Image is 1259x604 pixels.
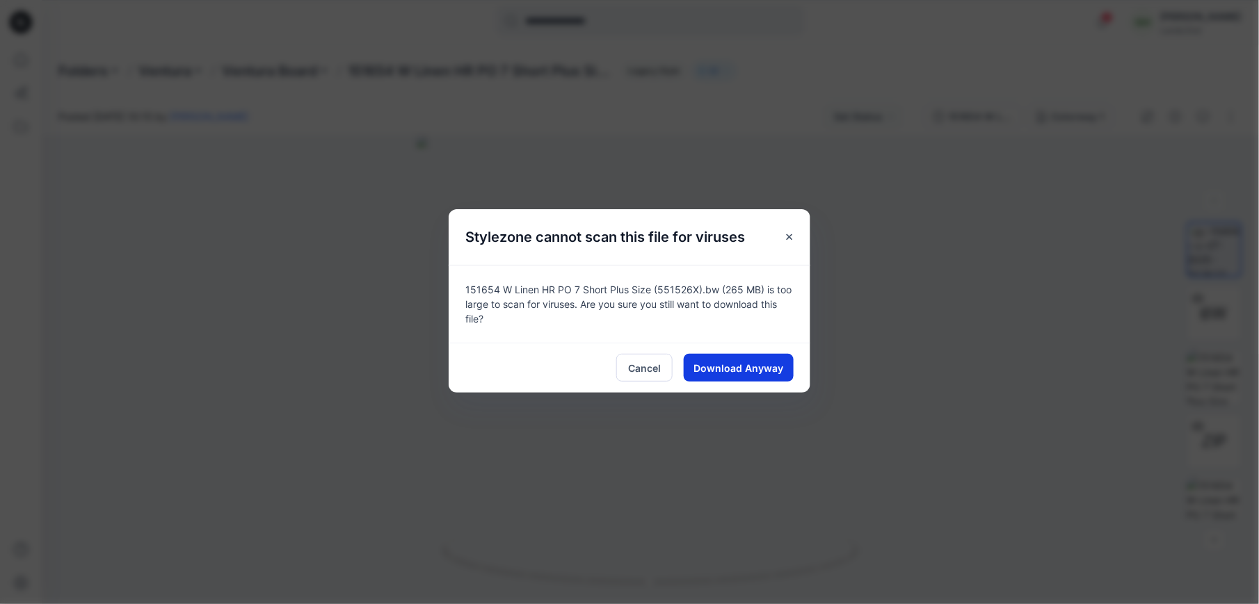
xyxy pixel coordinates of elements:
button: Close [777,225,802,250]
span: Cancel [628,361,661,375]
h5: Stylezone cannot scan this file for viruses [449,209,762,265]
div: 151654 W Linen HR PO 7 Short Plus Size (551526X).bw (265 MB) is too large to scan for viruses. Ar... [449,265,810,343]
span: Download Anyway [694,361,784,375]
button: Cancel [616,354,673,382]
button: Download Anyway [684,354,794,382]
